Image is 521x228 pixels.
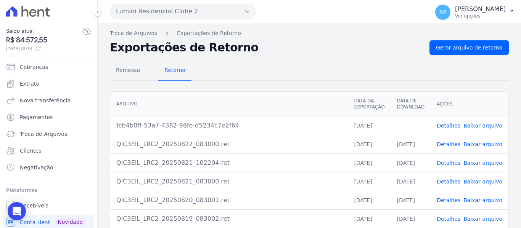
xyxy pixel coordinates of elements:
span: Pagamentos [20,113,53,121]
span: R$ 84.572,55 [6,35,82,45]
span: Clientes [20,147,41,155]
span: Negativação [20,164,53,171]
a: Detalhes [437,197,460,203]
span: Troca de Arquivos [20,130,67,138]
a: Baixar arquivo [463,197,502,203]
h2: Exportações de Retorno [110,42,423,53]
td: [DATE] [391,172,431,191]
td: [DATE] [348,172,391,191]
button: Lumini Residencial Clube 2 [110,4,256,19]
a: Clientes [3,143,94,158]
span: Remessa [111,62,145,78]
a: Detalhes [437,160,460,166]
a: Detalhes [437,123,460,129]
a: Baixar arquivo [463,141,502,147]
nav: Breadcrumb [110,29,509,37]
a: Pagamentos [3,110,94,125]
span: Gerar arquivo de retorno [436,44,502,51]
a: Baixar arquivo [463,216,502,222]
th: Data da Exportação [348,92,391,116]
a: Detalhes [437,179,460,185]
a: Detalhes [437,216,460,222]
button: AP [PERSON_NAME] Ver opções [429,2,521,23]
p: Ver opções [455,13,506,19]
div: QIC3EIL_LRC2_20250819_083002.ret [116,214,342,223]
a: Troca de Arquivos [110,29,157,37]
div: Plataformas [6,186,91,195]
a: Extrato [3,76,94,91]
td: [DATE] [348,153,391,172]
a: Cobranças [3,59,94,75]
a: Retorno [158,61,191,81]
a: Nova transferência [3,93,94,108]
td: [DATE] [348,191,391,209]
th: Arquivo [110,92,348,116]
span: Saldo atual [6,27,82,35]
td: [DATE] [348,209,391,228]
a: Baixar arquivo [463,123,502,129]
a: Detalhes [437,141,460,147]
div: QIC3EIL_LRC2_20250820_083001.ret [116,196,342,205]
div: QIC3EIL_LRC2_20250821_083000.ret [116,177,342,186]
div: QIC3EIL_LRC2_20250822_083000.ret [116,140,342,149]
th: Ações [431,92,508,116]
a: Baixar arquivo [463,160,502,166]
a: Recebíveis [3,198,94,213]
a: Troca de Arquivos [3,126,94,142]
td: [DATE] [391,191,431,209]
td: [DATE] [391,153,431,172]
div: fcb4b0ff-53a7-4382-98fe-d5234c7e2f64 [116,121,342,130]
a: Gerar arquivo de retorno [429,40,509,55]
td: [DATE] [348,116,391,135]
td: [DATE] [391,135,431,153]
span: Cobranças [20,63,48,71]
span: Novidade [55,218,86,226]
span: Recebíveis [20,202,48,209]
span: Nova transferência [20,97,71,104]
span: Extrato [20,80,39,88]
td: [DATE] [348,135,391,153]
div: QIC3EIL_LRC2_20250821_102204.ret [116,158,342,167]
th: Data de Download [391,92,431,116]
div: Open Intercom Messenger [8,202,26,220]
p: [PERSON_NAME] [455,5,506,13]
a: Negativação [3,160,94,175]
span: Conta Hent [20,218,50,226]
span: AP [439,10,446,15]
a: Baixar arquivo [463,179,502,185]
span: Retorno [160,62,190,78]
span: [DATE] 09:51 [6,45,82,52]
a: Remessa [110,61,146,81]
a: Exportações de Retorno [177,29,241,37]
td: [DATE] [391,209,431,228]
